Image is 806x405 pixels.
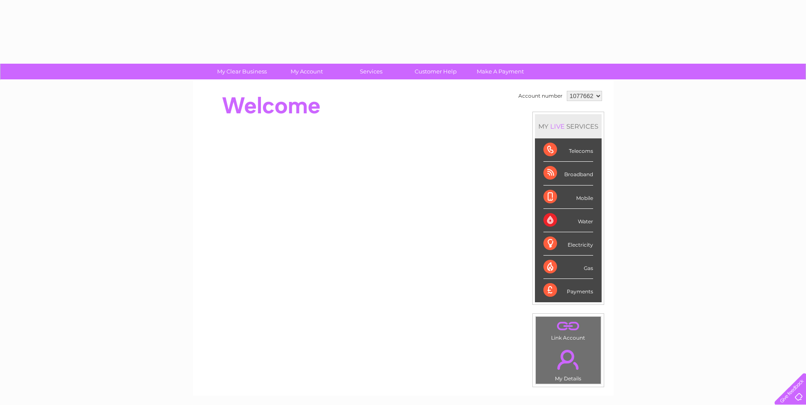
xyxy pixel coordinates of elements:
a: My Account [271,64,342,79]
a: My Clear Business [207,64,277,79]
div: Mobile [543,186,593,209]
div: Broadband [543,162,593,185]
div: Gas [543,256,593,279]
a: . [538,345,599,374]
td: Link Account [535,316,601,343]
div: Telecoms [543,138,593,162]
div: Water [543,209,593,232]
td: Account number [516,89,565,103]
a: Services [336,64,406,79]
td: My Details [535,343,601,384]
div: MY SERVICES [535,114,602,138]
a: Customer Help [401,64,471,79]
a: . [538,319,599,334]
div: Electricity [543,232,593,256]
div: Payments [543,279,593,302]
div: LIVE [549,122,566,130]
a: Make A Payment [465,64,535,79]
